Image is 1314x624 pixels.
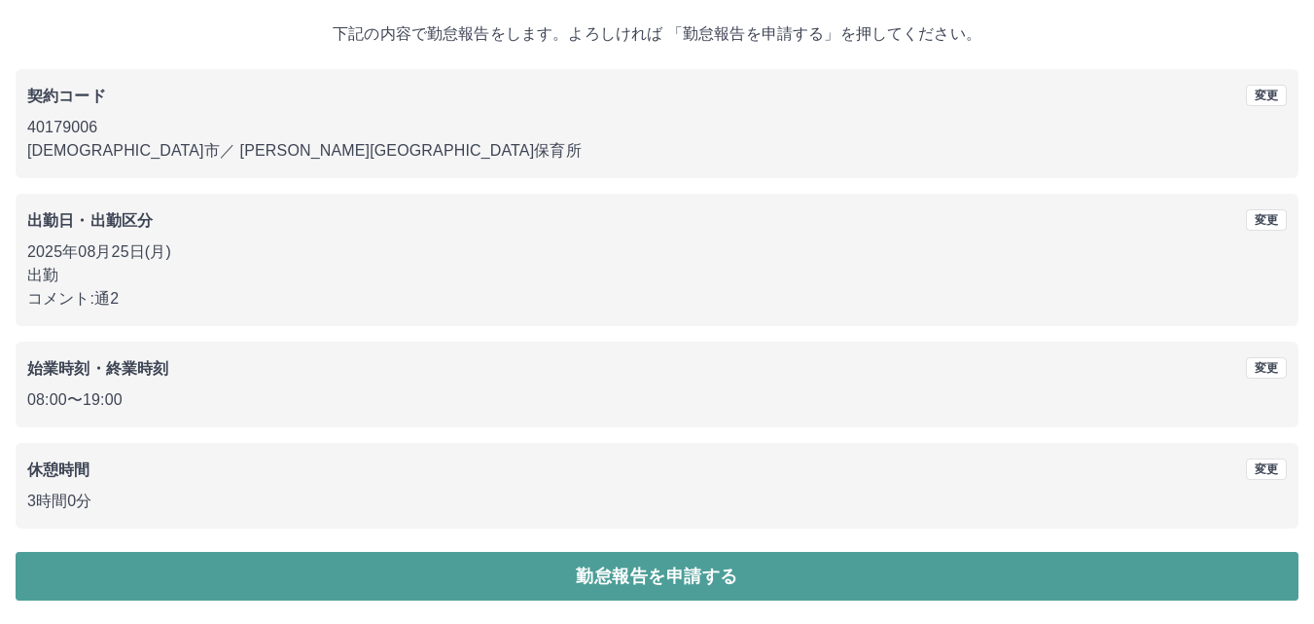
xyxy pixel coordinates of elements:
b: 契約コード [27,88,106,104]
button: 変更 [1246,209,1287,231]
p: 3時間0分 [27,490,1287,513]
p: コメント: 通2 [27,287,1287,311]
button: 変更 [1246,357,1287,379]
button: 勤怠報告を申請する [16,552,1298,601]
button: 変更 [1246,459,1287,480]
b: 始業時刻・終業時刻 [27,360,168,377]
p: 08:00 〜 19:00 [27,388,1287,412]
p: 出勤 [27,264,1287,287]
p: 2025年08月25日(月) [27,240,1287,264]
p: 40179006 [27,116,1287,139]
p: 下記の内容で勤怠報告をします。よろしければ 「勤怠報告を申請する」を押してください。 [16,22,1298,46]
b: 出勤日・出勤区分 [27,212,153,229]
p: [DEMOGRAPHIC_DATA]市 ／ [PERSON_NAME][GEOGRAPHIC_DATA]保育所 [27,139,1287,163]
b: 休憩時間 [27,461,90,478]
button: 変更 [1246,85,1287,106]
